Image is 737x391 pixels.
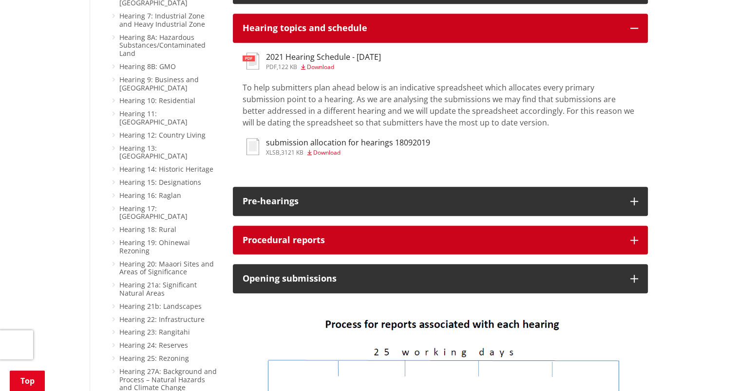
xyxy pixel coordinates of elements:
h3: Hearing topics and schedule [243,23,621,33]
h3: submission allocation for hearings 18092019 [266,138,430,147]
a: Hearing 18: Rural [119,225,176,234]
img: document-pdf.svg [243,53,259,70]
div: , [266,150,430,156]
a: Hearing 22: Infrastructure [119,315,205,324]
a: Hearing 21b: Landscapes [119,302,202,311]
div: Pre-hearings [243,196,621,206]
h3: Procedural reports [243,235,621,245]
a: Hearing 21a: Significant Natural Areas [119,280,197,298]
a: Hearing 9: Business and [GEOGRAPHIC_DATA] [119,75,199,92]
a: Hearing 20: Maaori Sites and Areas of Significance [119,259,214,277]
span: Download [307,63,334,71]
button: Pre-hearings [233,187,648,216]
a: Hearing 23: Rangitahi [119,327,190,337]
a: Hearing 19: Ohinewai Rezoning [119,238,190,255]
a: Hearing 8A: Hazardous Substances/Contaminated Land [119,33,206,58]
span: pdf [266,63,277,71]
a: Hearing 24: Reserves [119,340,188,350]
button: Procedural reports [233,226,648,255]
a: 2021 Hearing Schedule - [DATE] pdf,122 KB Download [243,53,381,70]
p: To help submitters plan ahead below is an indicative spreadsheet which allocates every primary su... [243,82,638,128]
a: Hearing 10: Residential [119,96,195,105]
a: Hearing 12: Country Living [119,130,206,140]
a: Hearing 16: Raglan [119,191,181,200]
h3: Opening submissions [243,274,621,284]
a: Hearing 15: Designations [119,178,201,187]
a: Hearing 14: Historic Heritage [119,164,213,174]
img: document-generic.svg [243,138,259,155]
span: Download [313,148,340,157]
button: Hearing topics and schedule [233,14,648,43]
a: Hearing 8B: GMO [119,62,176,71]
iframe: Messenger Launcher [692,350,727,385]
a: Hearing 17: [GEOGRAPHIC_DATA] [119,204,188,221]
a: Hearing 25: Rezoning [119,354,189,363]
span: xlsb [266,148,280,157]
button: Opening submissions [233,264,648,293]
a: Top [10,371,45,391]
a: Hearing 13: [GEOGRAPHIC_DATA] [119,143,188,161]
a: Hearing 11: [GEOGRAPHIC_DATA] [119,109,188,126]
span: 3121 KB [281,148,303,157]
h3: 2021 Hearing Schedule - [DATE] [266,53,381,62]
a: submission allocation for hearings 18092019 xlsb,3121 KB Download [243,138,430,156]
a: Hearing 7: Industrial Zone and Heavy Industrial Zone [119,11,205,29]
div: , [266,64,381,70]
span: 122 KB [278,63,297,71]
